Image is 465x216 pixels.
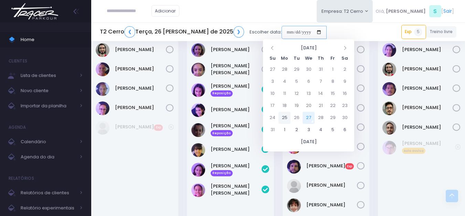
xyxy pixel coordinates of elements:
td: 24 [266,112,278,124]
img: Maycon Martins [96,121,109,135]
td: 2 [290,124,303,136]
th: We [303,53,315,63]
td: 25 [278,112,290,124]
td: 23 [339,100,351,112]
span: Agenda do dia [21,153,76,161]
img: Livia Braga de Oliveira [191,103,205,117]
img: Kleber Barbosa dos Santos Reis [96,62,109,76]
a: [PERSON_NAME] Aula avulsa [402,140,455,154]
a: [PERSON_NAME] [402,66,453,72]
td: 30 [303,63,315,76]
img: Vanessa da Silva Chaves [96,101,109,115]
img: Lídia Vicentini [191,123,205,137]
span: Aula avulsa [402,148,426,154]
td: 12 [290,88,303,100]
th: Mo [278,53,290,63]
a: [PERSON_NAME]Exp [306,163,357,169]
th: Fr [327,53,339,63]
img: Bruno Milan Perfetto [382,62,396,76]
td: 4 [315,124,327,136]
a: [PERSON_NAME] [211,146,262,153]
div: [ ] [373,3,456,19]
span: Olá, [376,8,385,15]
span: Home [21,35,83,44]
td: 22 [327,100,339,112]
a: [PERSON_NAME] [402,46,453,53]
a: ❯ [233,26,244,38]
td: 5 [290,76,303,88]
td: 31 [266,124,278,136]
td: 29 [290,63,303,76]
span: S [429,5,441,17]
td: 1 [278,124,290,136]
img: Mariana Quirino Sanches [191,163,205,177]
td: 21 [315,100,327,112]
th: [DATE] [278,43,339,53]
img: Bruno Milan Perfetto [96,43,109,57]
td: 13 [303,88,315,100]
td: 26 [290,112,303,124]
td: 1 [327,63,339,76]
th: [DATE] [266,136,351,148]
td: 31 [315,63,327,76]
span: Exp [345,163,354,169]
a: [PERSON_NAME] Reposição [211,163,262,176]
img: Barbara Iamauchi [382,43,396,57]
span: Reposição [211,170,233,176]
td: 27 [266,63,278,76]
th: Tu [290,53,303,63]
a: [PERSON_NAME] [115,104,166,111]
td: 3 [303,124,315,136]
td: 17 [266,100,278,112]
td: 10 [266,88,278,100]
img: Maria Clara Grota [191,63,205,77]
td: 15 [327,88,339,100]
a: ❮ [124,26,135,38]
td: 4 [278,76,290,88]
td: 6 [339,124,351,136]
td: 27 [303,112,315,124]
a: [PERSON_NAME] [306,202,357,208]
span: 5 [414,28,422,36]
span: Novo cliente [21,86,76,95]
span: Exp [154,125,163,131]
img: Mateus brenner [287,160,301,174]
a: Sair [443,8,452,15]
td: 18 [278,100,290,112]
td: 30 [339,112,351,124]
h4: Clientes [9,54,27,68]
td: 16 [339,88,351,100]
a: [PERSON_NAME] [402,124,453,131]
td: 7 [315,76,327,88]
td: 5 [327,124,339,136]
a: [PERSON_NAME] [211,46,262,53]
a: Exp5 [401,25,426,39]
a: [PERSON_NAME] [115,85,166,92]
h4: Relatórios [9,171,34,185]
th: Sa [339,53,351,63]
span: Lista de clientes [21,71,76,80]
span: Calendário [21,137,76,146]
a: [PERSON_NAME] [PERSON_NAME] [211,183,262,196]
a: [PERSON_NAME] [PERSON_NAME] [211,62,262,76]
img: Natália Neves [287,179,301,193]
td: 28 [315,112,327,124]
td: 3 [266,76,278,88]
h5: T2 Cerro Terça, 26 [PERSON_NAME] de 2025 [100,26,244,38]
td: 6 [303,76,315,88]
h4: Agenda [9,120,26,134]
td: 19 [290,100,303,112]
td: 11 [278,88,290,100]
img: Tiago Mendes de Oliveira [287,198,301,212]
img: Rosa Luiza Barbosa Luciano [96,82,109,96]
td: 8 [327,76,339,88]
span: [PERSON_NAME] [386,8,426,15]
img: Bruna Quirino Sanches [191,83,205,97]
img: Sophia Victoria da Silva Reis [191,183,205,197]
img: Victor Valente [382,121,396,135]
span: Relatório experimentais [21,204,76,213]
a: [PERSON_NAME] [402,104,453,111]
td: 9 [339,76,351,88]
td: 20 [303,100,315,112]
span: Relatórios de clientes [21,188,76,197]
